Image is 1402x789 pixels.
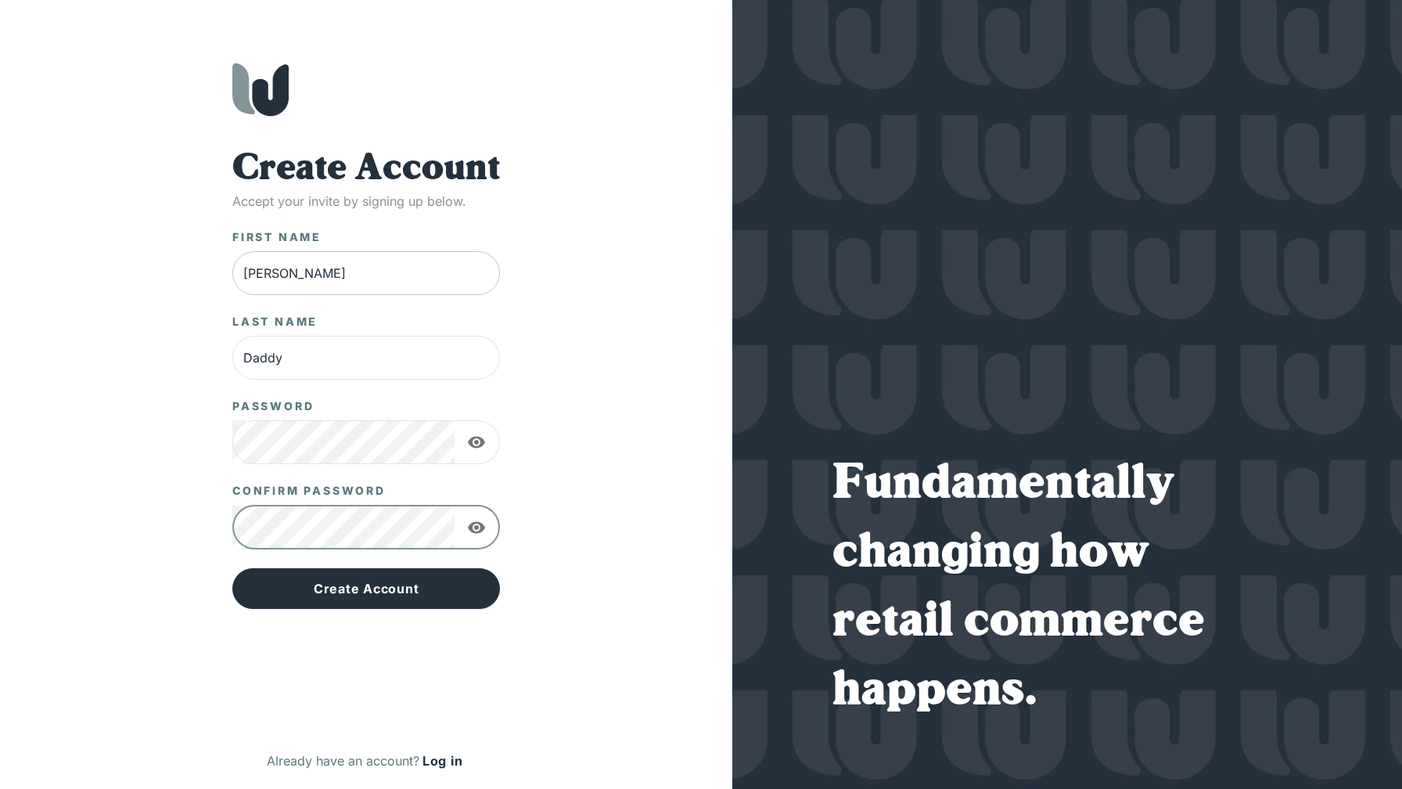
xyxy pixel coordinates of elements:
input: Enter last name [232,336,500,380]
p: Accept your invite by signing up below. [232,192,500,211]
img: Wholeshop logo [232,63,289,117]
button: Create Account [232,568,500,609]
h1: Create Account [232,148,500,192]
label: Confirm Password [232,483,386,499]
p: Already have an account? [267,751,419,770]
label: First Name [232,229,322,245]
label: Password [232,398,314,414]
a: Log in [419,748,466,773]
h1: Fundamentally changing how retail commerce happens. [832,451,1301,726]
input: Enter first name [232,251,500,295]
label: Last Name [232,314,318,330]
